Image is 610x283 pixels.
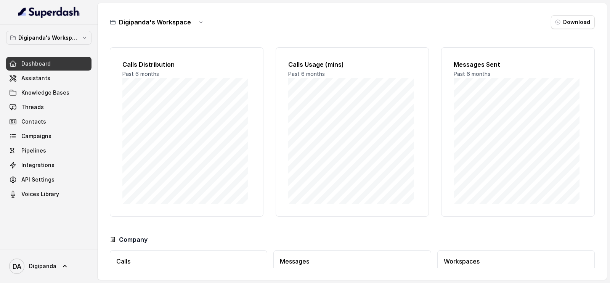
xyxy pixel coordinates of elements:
[6,86,91,100] a: Knowledge Bases
[444,257,588,266] h3: Workspaces
[6,144,91,158] a: Pipelines
[21,190,59,198] span: Voices Library
[6,31,91,45] button: Digipanda's Workspace
[288,60,417,69] h2: Calls Usage (mins)
[6,256,91,277] a: Digipanda
[288,71,325,77] span: Past 6 months
[6,129,91,143] a: Campaigns
[6,173,91,187] a: API Settings
[21,161,55,169] span: Integrations
[18,33,79,42] p: Digipanda's Workspace
[122,71,159,77] span: Past 6 months
[18,6,80,18] img: light.svg
[454,71,490,77] span: Past 6 months
[21,147,46,154] span: Pipelines
[6,187,91,201] a: Voices Library
[6,158,91,172] a: Integrations
[21,176,55,183] span: API Settings
[119,235,148,244] h3: Company
[454,60,582,69] h2: Messages Sent
[21,132,51,140] span: Campaigns
[122,60,251,69] h2: Calls Distribution
[6,100,91,114] a: Threads
[21,60,51,68] span: Dashboard
[551,15,595,29] button: Download
[280,257,424,266] h3: Messages
[21,74,50,82] span: Assistants
[6,57,91,71] a: Dashboard
[21,118,46,125] span: Contacts
[29,262,56,270] span: Digipanda
[6,71,91,85] a: Assistants
[6,115,91,129] a: Contacts
[119,18,191,27] h3: Digipanda's Workspace
[116,257,261,266] h3: Calls
[13,262,21,270] text: DA
[21,103,44,111] span: Threads
[21,89,69,96] span: Knowledge Bases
